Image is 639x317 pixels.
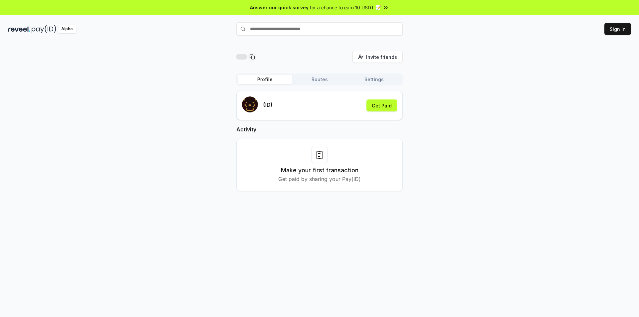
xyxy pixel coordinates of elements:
[32,25,56,33] img: pay_id
[366,54,397,61] span: Invite friends
[236,125,403,133] h2: Activity
[604,23,631,35] button: Sign In
[238,75,292,84] button: Profile
[366,99,397,111] button: Get Paid
[352,51,403,63] button: Invite friends
[263,101,273,109] p: (ID)
[8,25,30,33] img: reveel_dark
[278,175,361,183] p: Get paid by sharing your Pay(ID)
[347,75,401,84] button: Settings
[58,25,76,33] div: Alpha
[281,166,358,175] h3: Make your first transaction
[310,4,381,11] span: for a chance to earn 10 USDT 📝
[292,75,347,84] button: Routes
[250,4,309,11] span: Answer our quick survey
